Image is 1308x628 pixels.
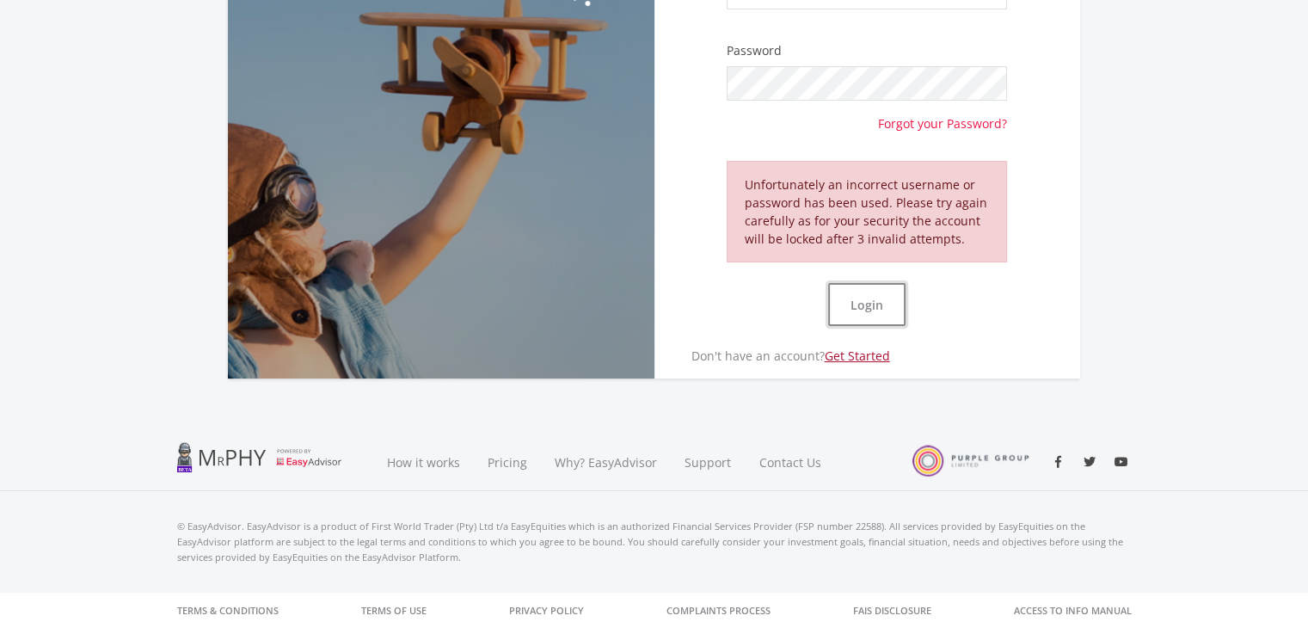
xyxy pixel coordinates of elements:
a: Pricing [474,434,541,491]
a: Get Started [825,348,890,364]
a: Why? EasyAdvisor [541,434,671,491]
p: © EasyAdvisor. EasyAdvisor is a product of First World Trader (Pty) Ltd t/a EasyEquities which is... [177,519,1132,565]
div: Unfortunately an incorrect username or password has been used. Please try again carefully as for ... [727,161,1007,262]
a: How it works [373,434,474,491]
a: Contact Us [746,434,837,491]
a: Support [671,434,746,491]
button: Login [828,283,906,326]
label: Password [727,42,782,59]
p: Don't have an account? [654,347,890,365]
a: Forgot your Password? [878,101,1007,132]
